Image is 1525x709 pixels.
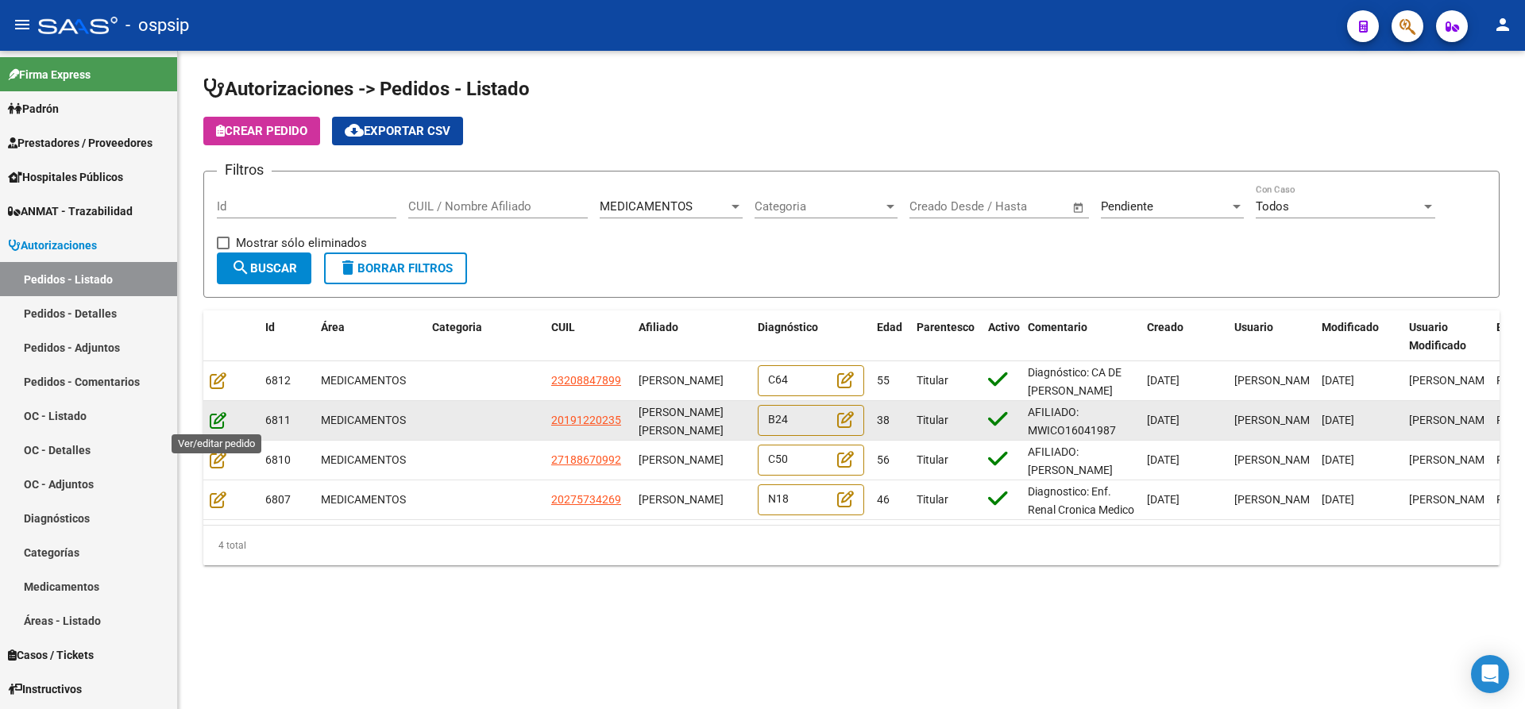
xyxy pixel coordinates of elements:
span: Autorizaciones -> Pedidos - Listado [203,78,530,100]
span: Categoria [432,321,482,333]
span: 56 [877,453,890,466]
span: 6812 [265,374,291,387]
span: Diagnóstico [758,321,818,333]
datatable-header-cell: Edad [871,310,910,363]
span: CUIL [551,321,575,333]
datatable-header-cell: Activo [982,310,1021,363]
span: Afiliado [639,321,678,333]
span: Todos [1256,199,1289,214]
span: Diagnóstico: CA DE [PERSON_NAME] Tratante: [PERSON_NAME] TEL: [PHONE_NUMBER] Correo electrónico: ... [1028,366,1125,595]
button: Borrar Filtros [324,252,467,284]
mat-icon: person [1493,15,1512,34]
div: C50 [758,445,864,476]
span: Instructivos [8,680,82,698]
span: Prestadores / Proveedores [8,134,152,152]
span: [DATE] [1147,453,1179,466]
span: Firma Express [8,66,91,83]
span: 55 [877,374,890,387]
span: [DATE] [1322,414,1354,426]
span: [PERSON_NAME] [639,374,724,387]
span: Pendiente [1101,199,1153,214]
span: [DATE] [1147,374,1179,387]
mat-icon: cloud_download [345,121,364,140]
input: Start date [909,199,961,214]
datatable-header-cell: CUIL [545,310,632,363]
span: 46 [877,493,890,506]
div: Open Intercom Messenger [1471,655,1509,693]
span: Comentario [1028,321,1087,333]
span: MEDICAMENTOS [600,199,693,214]
span: MEDICAMENTOS [321,493,406,506]
span: Usuario Modificado [1409,321,1466,352]
mat-icon: menu [13,15,32,34]
datatable-header-cell: Id [259,310,315,363]
span: Hospitales Públicos [8,168,123,186]
datatable-header-cell: Parentesco [910,310,982,363]
span: Modificado [1322,321,1379,333]
mat-icon: delete [338,258,357,277]
span: Borrar Filtros [338,261,453,276]
div: C64 [758,365,864,396]
span: 6810 [265,453,291,466]
button: Buscar [217,252,311,284]
div: B24 [758,405,864,436]
span: Autorizaciones [8,237,97,254]
span: 38 [877,414,890,426]
span: Diagnostico: Enf. Renal Cronica Medico Tratante: [PERSON_NAME] TEL:[PHONE_NUMBER] Correo electrón... [1028,485,1134,679]
datatable-header-cell: Usuario [1228,310,1315,363]
datatable-header-cell: Modificado [1315,310,1403,363]
datatable-header-cell: Área [315,310,426,363]
span: [PERSON_NAME] [1234,493,1319,506]
span: 23208847899 [551,374,621,387]
span: [DATE] [1322,453,1354,466]
span: AFILIADO: [PERSON_NAME] DIAGNOSTICO: CA DE MAMA Medico: [PERSON_NAME] TEL:[PHONE_NUMBER] Correo e... [1028,445,1123,675]
input: End date [975,199,1052,214]
span: [PERSON_NAME] [1234,453,1319,466]
span: 27188670992 [551,453,621,466]
span: Titular [917,374,948,387]
span: Titular [917,414,948,426]
span: Edad [877,321,902,333]
span: Titular [917,453,948,466]
span: [PERSON_NAME] [PERSON_NAME][MEDICAL_DATA] [639,406,724,455]
span: ANMAT - Trazabilidad [8,202,133,220]
span: [PERSON_NAME] [1409,414,1494,426]
span: Usuario [1234,321,1273,333]
span: [PERSON_NAME] [1409,493,1494,506]
span: Buscar [231,261,297,276]
datatable-header-cell: Diagnóstico [751,310,871,363]
span: 20191220235 [551,414,621,426]
datatable-header-cell: Creado [1141,310,1228,363]
span: Activo [988,321,1020,333]
span: [DATE] [1147,414,1179,426]
span: - ospsip [125,8,189,43]
span: [DATE] [1322,374,1354,387]
span: Mostrar sólo eliminados [236,233,367,252]
span: [PERSON_NAME] [639,453,724,466]
span: Id [265,321,275,333]
span: [PERSON_NAME] [1234,414,1319,426]
span: 6811 [265,414,291,426]
span: [PERSON_NAME] [1234,374,1319,387]
span: 20275734269 [551,493,621,506]
span: Padrón [8,100,59,118]
span: [DATE] [1322,493,1354,506]
datatable-header-cell: Categoria [426,310,545,363]
mat-icon: search [231,258,250,277]
span: MEDICAMENTOS [321,374,406,387]
button: Crear Pedido [203,117,320,145]
div: 4 total [203,526,1500,565]
span: Exportar CSV [345,124,450,138]
span: Titular [917,493,948,506]
datatable-header-cell: Afiliado [632,310,751,363]
span: Casos / Tickets [8,646,94,664]
span: [DATE] [1147,493,1179,506]
button: Exportar CSV [332,117,463,145]
datatable-header-cell: Usuario Modificado [1403,310,1490,363]
button: Open calendar [1070,198,1088,217]
span: [PERSON_NAME] [1409,453,1494,466]
div: N18 [758,484,864,515]
span: [PERSON_NAME] [1409,374,1494,387]
span: MEDICAMENTOS [321,414,406,426]
span: Área [321,321,345,333]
